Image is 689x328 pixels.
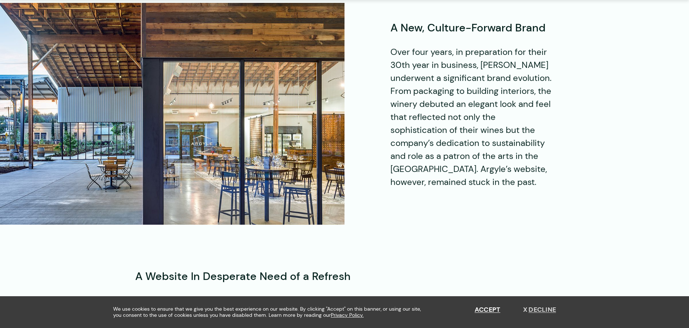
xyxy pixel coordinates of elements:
[331,312,364,318] a: Privacy Policy.
[390,21,554,35] h2: A New, Culture-Forward Brand
[135,269,351,283] strong: A Website In Desperate Need of a Refresh
[523,306,556,314] button: Decline
[113,306,428,318] span: We use cookies to ensure that we give you the best experience on our website. By clicking "Accept...
[475,306,501,314] button: Accept
[390,46,554,189] p: Over four years, in preparation for their 30th year in business, [PERSON_NAME] underwent a signif...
